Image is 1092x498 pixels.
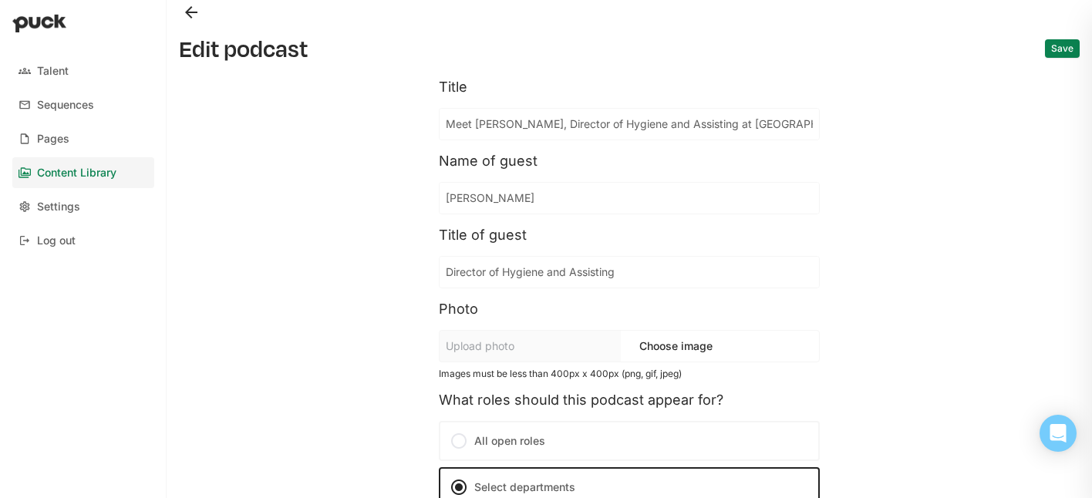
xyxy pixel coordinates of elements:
[37,234,76,247] div: Log out
[439,421,820,461] label: All open roles
[12,191,154,222] a: Settings
[12,157,154,188] a: Content Library
[37,200,80,214] div: Settings
[439,301,820,318] div: Photo
[12,56,154,86] a: Talent
[37,167,116,180] div: Content Library
[439,368,820,379] div: Images must be less than 400px x 400px (png, gif, jpeg)
[440,109,819,140] input: Podcast title
[37,133,69,146] div: Pages
[440,331,621,362] input: Upload photo
[439,392,820,409] div: What roles should this podcast appear for?
[179,37,320,60] div: Edit podcast
[12,89,154,120] a: Sequences
[633,334,719,358] button: Choose image
[37,99,94,112] div: Sequences
[1040,415,1077,452] div: Open Intercom Messenger
[12,123,154,154] a: Pages
[439,153,820,170] div: Name of guest
[621,334,719,358] div: Choose image
[1045,39,1080,58] button: Save
[37,65,69,78] div: Talent
[440,183,819,214] input: Name
[439,227,820,244] div: Title of guest
[439,79,820,96] div: Title
[440,257,819,288] input: ex. Recruiting Manager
